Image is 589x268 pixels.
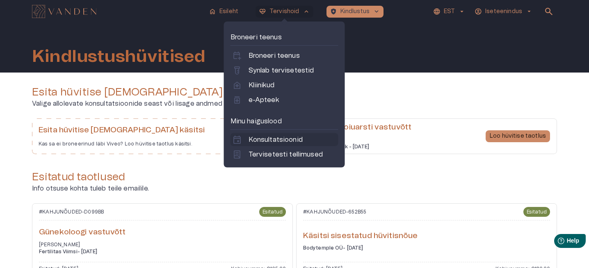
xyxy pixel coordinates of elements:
[473,6,534,18] button: Iseteenindusarrow_drop_down
[232,95,242,105] span: medication
[231,116,338,126] p: Minu haiguslood
[303,143,411,150] h6: City Tervisekliinik - [DATE]
[256,6,313,18] button: ecg_heartTervishoidkeyboard_arrow_up
[249,66,314,75] p: Synlab tervisetestid
[303,245,550,252] h6: Bodytemple OÜ - [DATE]
[249,150,323,159] p: Tervisetesti tellimused
[39,141,205,148] p: Kas sa ei broneerinud läbi Viveo? Loo hüvitise taotlus käsitsi.
[259,8,266,15] span: ecg_heart
[39,125,205,136] h6: Esita hüvitise [DEMOGRAPHIC_DATA] käsitsi
[330,8,337,15] span: health_and_safety
[541,3,557,20] button: open search modal
[249,95,279,105] p: e-Apteek
[340,7,370,16] p: Kindlustus
[232,66,337,75] a: labsSynlab tervisetestid
[303,136,411,143] p: [PERSON_NAME]
[232,66,242,75] span: labs
[249,80,274,90] p: Kliinikud
[490,132,546,141] p: Loo hüvitise taotlus
[39,227,286,238] h6: Günekoloogi vastuvõtt
[486,130,550,142] button: Loo hüvitise taotlus
[205,6,242,18] button: homeEsileht
[303,8,310,15] span: keyboard_arrow_up
[249,135,303,145] p: Konsultatsioonid
[232,95,337,105] a: medicatione-Apteek
[249,51,300,61] p: Broneeri teenus
[303,122,411,133] h6: Töötervishoiuarsti vastuvõtt
[232,51,337,61] a: calendar_add_onBroneeri teenus
[32,5,96,18] img: Vanden logo
[444,7,455,16] p: EST
[32,170,557,184] h4: Esitatud taotlused
[525,231,589,254] iframe: Help widget launcher
[544,7,554,16] span: search
[232,80,242,90] span: home_health
[232,150,242,159] span: lab_profile
[232,51,242,61] span: calendar_add_on
[32,184,557,193] p: Info otsuse kohta tuleb teile emailile.
[219,7,238,16] p: Esileht
[39,248,286,255] h6: Fertilitas Viimsi - [DATE]
[32,47,205,66] h1: Kindlustushüvitised
[269,7,299,16] p: Tervishoid
[32,6,202,17] a: Navigate to homepage
[232,135,337,145] a: eventKonsultatsioonid
[232,135,242,145] span: event
[432,6,467,18] button: EST
[231,32,338,42] p: Broneeri teenus
[523,208,550,216] span: Esitatud
[259,208,286,216] span: Esitatud
[39,209,104,216] p: # KAHJUNÕUDED - D099BB
[32,99,557,109] p: Valige allolevate konsultatsioonide seast või lisage andmed käsitsi, et luua uus nõue
[303,231,550,242] h6: Käsitsi sisestatud hüvitisnõue
[209,8,216,15] span: home
[303,209,366,216] p: # KAHJUNÕUDED - 652B55
[32,86,557,99] h4: Esita hüvitise [DEMOGRAPHIC_DATA] vastuvõtu kohta
[525,8,533,15] span: arrow_drop_down
[232,80,337,90] a: home_healthKliinikud
[232,150,337,159] a: lab_profileTervisetesti tellimused
[485,7,522,16] p: Iseteenindus
[373,8,380,15] span: keyboard_arrow_down
[326,6,384,18] button: health_and_safetyKindlustuskeyboard_arrow_down
[39,241,286,248] p: [PERSON_NAME]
